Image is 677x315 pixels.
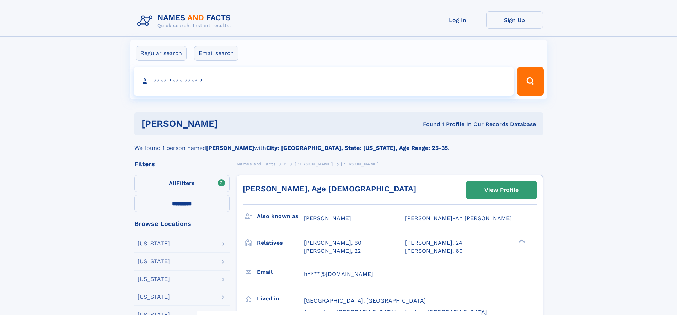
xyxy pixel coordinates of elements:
span: [GEOGRAPHIC_DATA], [GEOGRAPHIC_DATA] [304,297,426,304]
h3: Lived in [257,293,304,305]
a: [PERSON_NAME], 60 [405,247,463,255]
img: Logo Names and Facts [134,11,237,31]
h1: [PERSON_NAME] [141,119,321,128]
div: ❯ [517,239,525,244]
div: [US_STATE] [138,241,170,246]
span: All [169,180,176,186]
div: [US_STATE] [138,259,170,264]
a: View Profile [466,181,537,199]
input: search input [134,67,514,96]
a: [PERSON_NAME], 22 [304,247,361,255]
div: View Profile [484,182,519,198]
a: P [284,159,287,168]
a: Names and Facts [237,159,276,168]
a: [PERSON_NAME], 24 [405,239,462,247]
span: P [284,162,287,167]
div: We found 1 person named with . [134,135,543,152]
button: Search Button [517,67,543,96]
label: Email search [194,46,238,61]
b: City: [GEOGRAPHIC_DATA], State: [US_STATE], Age Range: 25-35 [266,145,448,151]
div: Browse Locations [134,221,230,227]
a: [PERSON_NAME], Age [DEMOGRAPHIC_DATA] [243,184,416,193]
div: [US_STATE] [138,294,170,300]
span: [PERSON_NAME]-An [PERSON_NAME] [405,215,512,222]
a: [PERSON_NAME], 60 [304,239,361,247]
span: [PERSON_NAME] [341,162,379,167]
span: [PERSON_NAME] [295,162,333,167]
h3: Email [257,266,304,278]
div: Found 1 Profile In Our Records Database [320,120,536,128]
a: Log In [429,11,486,29]
h3: Also known as [257,210,304,222]
span: [PERSON_NAME] [304,215,351,222]
b: [PERSON_NAME] [206,145,254,151]
a: Sign Up [486,11,543,29]
label: Regular search [136,46,187,61]
div: [US_STATE] [138,276,170,282]
a: [PERSON_NAME] [295,159,333,168]
h3: Relatives [257,237,304,249]
div: Filters [134,161,230,167]
label: Filters [134,175,230,192]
